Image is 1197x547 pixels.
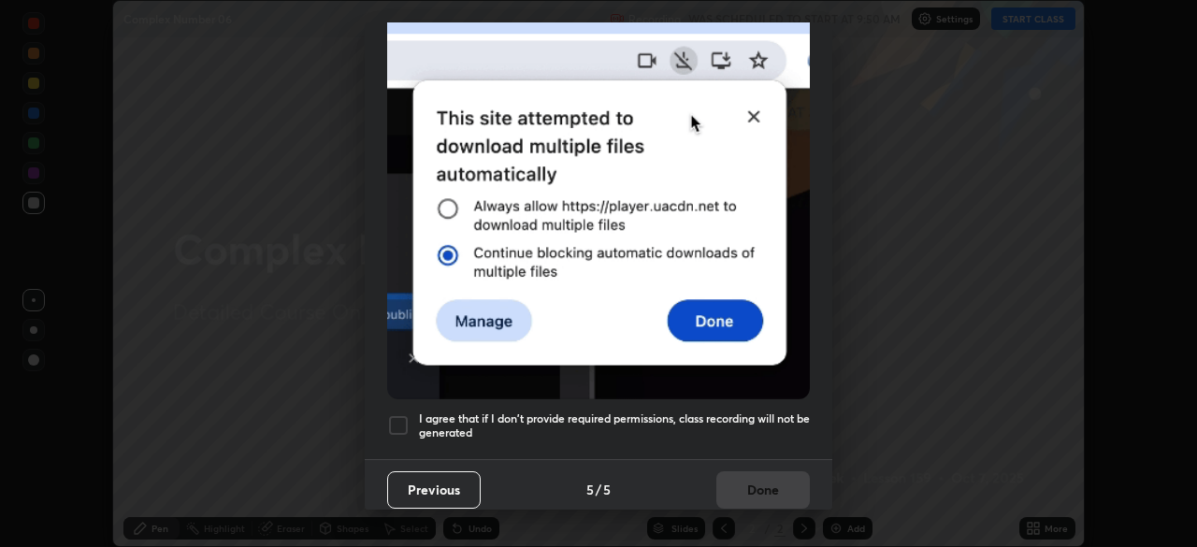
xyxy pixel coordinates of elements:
[419,411,810,440] h5: I agree that if I don't provide required permissions, class recording will not be generated
[596,480,601,499] h4: /
[603,480,611,499] h4: 5
[387,471,481,509] button: Previous
[586,480,594,499] h4: 5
